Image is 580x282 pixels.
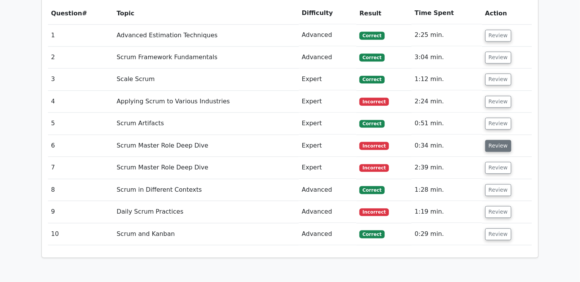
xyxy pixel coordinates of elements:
td: 2:25 min. [412,24,482,46]
button: Review [485,140,511,152]
button: Review [485,206,511,218]
td: Scale Scrum [114,68,299,90]
td: 3:04 min. [412,46,482,68]
span: Incorrect [359,208,389,216]
span: Incorrect [359,164,389,172]
span: Correct [359,230,384,238]
td: 0:29 min. [412,223,482,245]
td: Expert [299,135,356,157]
td: Scrum and Kanban [114,223,299,245]
td: 1:28 min. [412,179,482,201]
td: 0:34 min. [412,135,482,157]
td: Scrum Artifacts [114,113,299,134]
td: 8 [48,179,114,201]
th: Difficulty [299,2,356,24]
td: 6 [48,135,114,157]
td: Advanced [299,46,356,68]
td: 1:12 min. [412,68,482,90]
td: Advanced [299,201,356,223]
td: Advanced [299,223,356,245]
td: 2:39 min. [412,157,482,179]
span: Correct [359,120,384,128]
td: 5 [48,113,114,134]
td: Scrum in Different Contexts [114,179,299,201]
td: Expert [299,157,356,179]
td: 10 [48,223,114,245]
span: Correct [359,32,384,39]
span: Incorrect [359,98,389,105]
button: Review [485,30,511,41]
td: Scrum Master Role Deep Dive [114,157,299,179]
td: Advanced Estimation Techniques [114,24,299,46]
button: Review [485,118,511,129]
td: Expert [299,91,356,113]
button: Review [485,228,511,240]
td: Daily Scrum Practices [114,201,299,223]
button: Review [485,51,511,63]
td: Advanced [299,179,356,201]
td: 1 [48,24,114,46]
td: Scrum Framework Fundamentals [114,46,299,68]
td: 1:19 min. [412,201,482,223]
span: Question [51,10,82,17]
td: 4 [48,91,114,113]
td: 7 [48,157,114,179]
th: Result [356,2,412,24]
td: 9 [48,201,114,223]
td: Advanced [299,24,356,46]
button: Review [485,162,511,174]
td: 0:51 min. [412,113,482,134]
th: Time Spent [412,2,482,24]
span: Correct [359,186,384,194]
td: Scrum Master Role Deep Dive [114,135,299,157]
td: 3 [48,68,114,90]
button: Review [485,96,511,108]
span: Correct [359,53,384,61]
th: Action [482,2,532,24]
td: Expert [299,113,356,134]
td: Applying Scrum to Various Industries [114,91,299,113]
button: Review [485,73,511,85]
td: Expert [299,68,356,90]
th: Topic [114,2,299,24]
span: Correct [359,76,384,83]
th: # [48,2,114,24]
td: 2 [48,46,114,68]
button: Review [485,184,511,196]
span: Incorrect [359,142,389,149]
td: 2:24 min. [412,91,482,113]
